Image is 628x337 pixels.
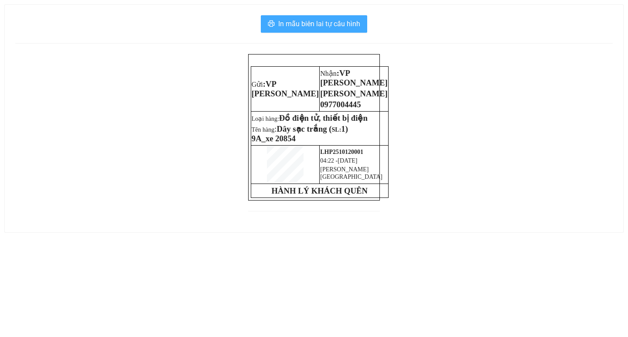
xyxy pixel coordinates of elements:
[252,81,263,88] span: Gửi
[338,157,357,164] span: [DATE]
[272,186,368,195] strong: HÀNH LÝ KHÁCH QUÊN
[268,20,275,28] span: printer
[320,68,387,87] span: :
[274,124,331,133] span: :
[320,100,361,109] span: 0977004445
[279,113,368,123] span: Đồ điện tử, thiết bị điện
[252,79,319,98] span: :
[252,126,332,133] span: Tên hàng
[341,124,348,133] span: 1)
[252,79,319,98] span: VP [PERSON_NAME]
[261,15,367,33] button: printerIn mẫu biên lai tự cấu hình
[320,89,387,98] span: [PERSON_NAME]
[320,70,337,77] span: Nhận
[332,126,341,133] span: SL:
[252,134,296,143] span: 9A_xe 20854
[320,149,363,155] span: LHP2510120001
[252,116,368,122] span: Loại hàng:
[320,166,382,180] span: [PERSON_NAME][GEOGRAPHIC_DATA]
[320,68,387,87] span: VP [PERSON_NAME]
[278,18,360,29] span: In mẫu biên lai tự cấu hình
[320,157,338,164] span: 04:22 -
[276,124,331,133] span: Dây sạc trắng (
